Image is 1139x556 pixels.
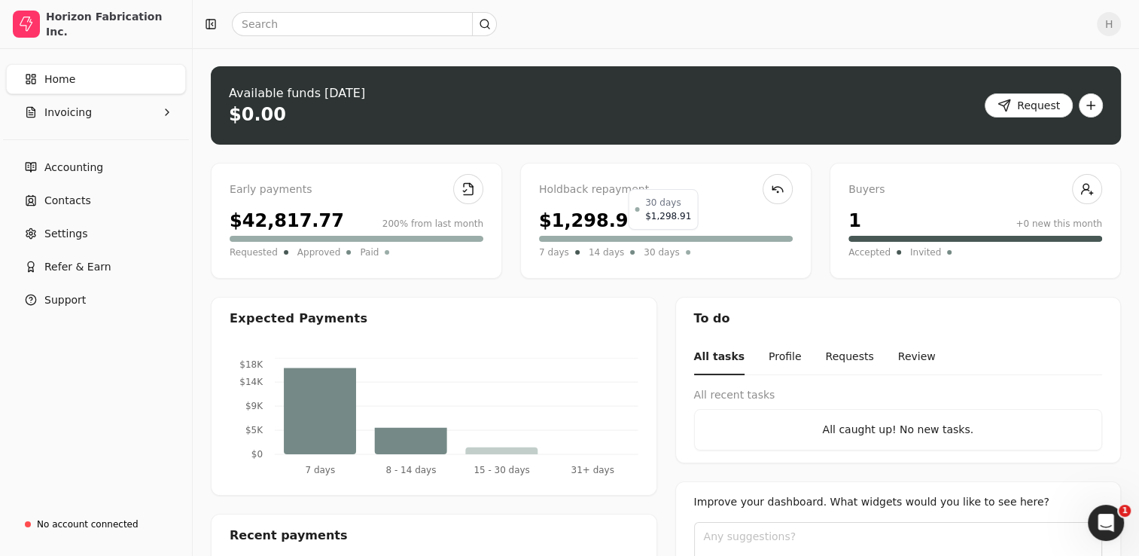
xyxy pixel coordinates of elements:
tspan: $0 [251,449,263,460]
button: Profile [769,340,802,375]
span: Contacts [44,193,91,209]
a: No account connected [6,511,186,538]
button: All tasks [694,340,745,375]
button: Refer & Earn [6,252,186,282]
span: 7 days [539,245,569,260]
div: Available funds [DATE] [229,84,365,102]
tspan: $18K [239,359,263,370]
div: Early payments [230,182,483,198]
a: Contacts [6,185,186,215]
span: Accepted [848,245,891,260]
tspan: 8 - 14 days [385,464,436,475]
tspan: $14K [239,377,263,387]
div: Buyers [848,182,1102,198]
div: All recent tasks [694,387,1103,403]
div: No account connected [37,518,139,531]
div: To do [676,298,1121,340]
button: Requests [825,340,873,375]
span: Home [44,72,75,87]
button: Invoicing [6,97,186,127]
span: Accounting [44,160,103,176]
span: Settings [44,226,87,242]
tspan: $5K [245,425,263,435]
tspan: 15 - 30 days [474,464,529,475]
button: Support [6,285,186,315]
div: 1 [848,207,861,234]
button: Review [898,340,936,375]
span: Approved [297,245,341,260]
span: Refer & Earn [44,259,111,275]
button: Request [985,93,1073,118]
button: H [1097,12,1121,36]
div: Holdback repayment [539,182,793,198]
span: Paid [360,245,379,260]
tspan: 31+ days [571,464,614,475]
span: Invoicing [44,105,92,121]
div: 200% from last month [382,217,483,231]
span: Invited [910,245,941,260]
div: Improve your dashboard. What widgets would you like to see here? [694,494,1103,510]
div: $1,298.91 [539,207,641,234]
iframe: Intercom live chat [1088,505,1124,541]
div: Expected Payments [230,310,367,328]
div: $0.00 [229,102,286,127]
span: Requested [230,245,278,260]
tspan: $9K [245,401,263,411]
div: $42,817.77 [230,207,344,234]
tspan: 7 days [305,464,335,475]
div: +0 new this month [1016,217,1102,231]
a: Accounting [6,152,186,182]
span: 14 days [589,245,624,260]
span: 30 days [644,245,679,260]
input: Search [232,12,497,36]
span: Support [44,292,86,308]
a: Home [6,64,186,94]
a: Settings [6,218,186,249]
div: Horizon Fabrication Inc. [46,9,179,39]
span: 1 [1119,505,1131,517]
div: All caught up! No new tasks. [707,422,1090,438]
